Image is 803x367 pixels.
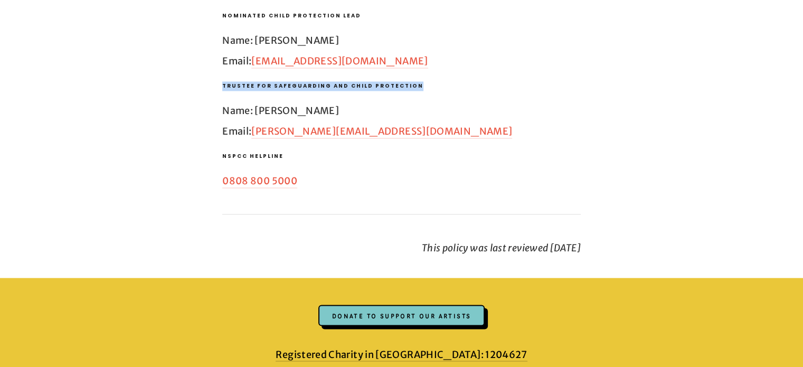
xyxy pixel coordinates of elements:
div: Donate to support our artists [318,305,485,326]
em: This policy was last reviewed [DATE] [422,241,581,253]
h3: Nominated child protection lead [222,11,581,21]
p: Name: [PERSON_NAME] Email: [222,100,581,142]
a: Registered Charity in [GEOGRAPHIC_DATA]: 1204627 [276,348,527,361]
h3: NSPCC Helpline [222,152,581,161]
a: [PERSON_NAME][EMAIL_ADDRESS][DOMAIN_NAME] [251,125,512,138]
a: 0808 800 5000 [222,175,297,188]
a: [EMAIL_ADDRESS][DOMAIN_NAME] [251,55,428,68]
p: Name: [PERSON_NAME] Email: [222,30,581,72]
h3: Trustee for safeguarding and child protection [222,81,581,91]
